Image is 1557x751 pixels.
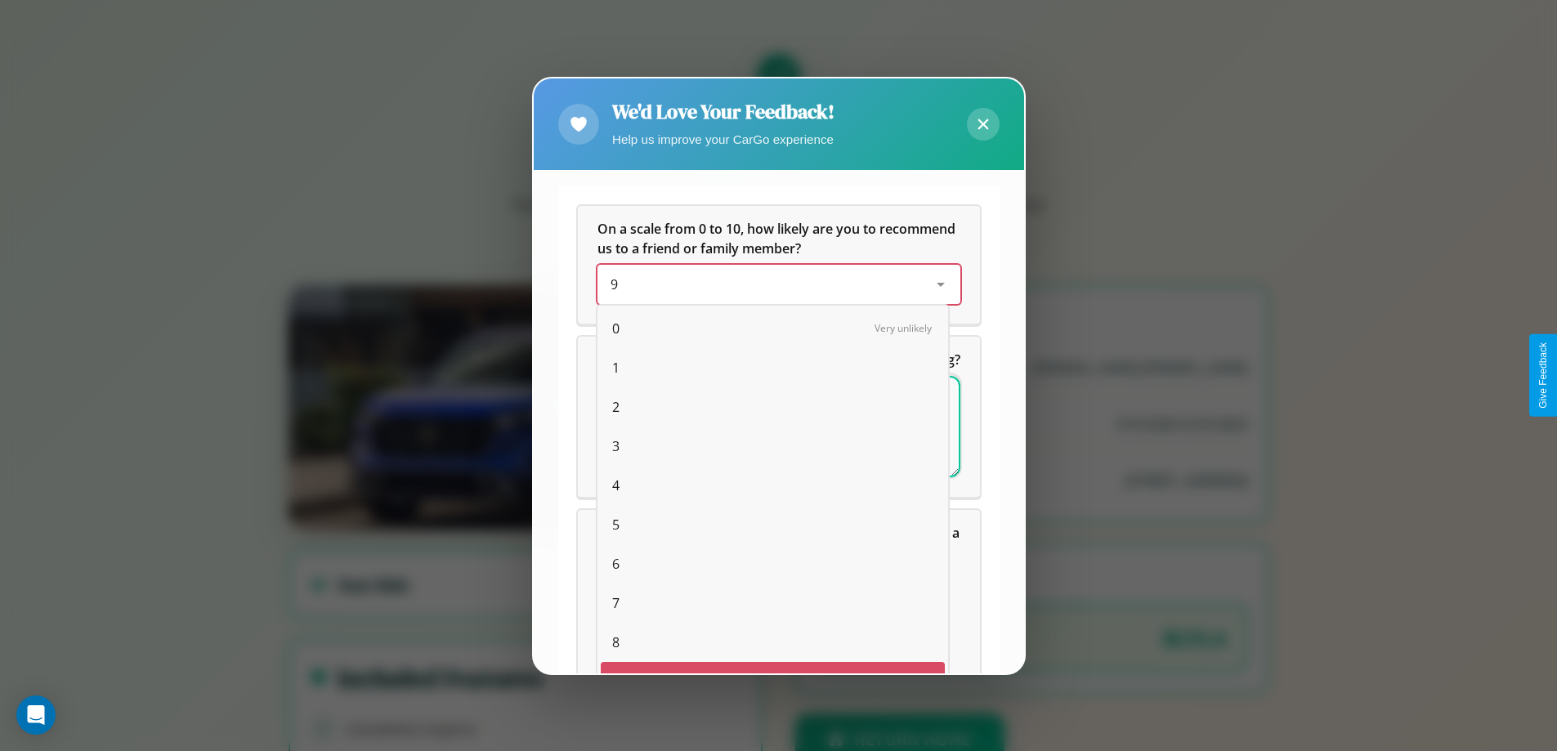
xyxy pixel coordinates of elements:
span: 5 [612,515,620,534]
span: 6 [612,554,620,574]
span: 8 [612,633,620,652]
div: 2 [601,387,945,427]
div: Give Feedback [1537,342,1549,409]
div: Open Intercom Messenger [16,695,56,735]
p: Help us improve your CarGo experience [612,128,834,150]
div: On a scale from 0 to 10, how likely are you to recommend us to a friend or family member? [597,265,960,304]
div: 1 [601,348,945,387]
span: 2 [612,397,620,417]
div: 4 [601,466,945,505]
span: 9 [611,275,618,293]
span: 7 [612,593,620,613]
span: What can we do to make your experience more satisfying? [597,351,960,369]
div: 6 [601,544,945,583]
span: 4 [612,476,620,495]
div: 5 [601,505,945,544]
div: 0 [601,309,945,348]
span: On a scale from 0 to 10, how likely are you to recommend us to a friend or family member? [597,220,959,257]
h2: We'd Love Your Feedback! [612,98,834,125]
div: 7 [601,583,945,623]
div: On a scale from 0 to 10, how likely are you to recommend us to a friend or family member? [578,206,980,324]
h5: On a scale from 0 to 10, how likely are you to recommend us to a friend or family member? [597,219,960,258]
span: Very unlikely [875,321,932,335]
span: 9 [612,672,620,691]
span: Which of the following features do you value the most in a vehicle? [597,524,963,561]
div: 3 [601,427,945,466]
span: 1 [612,358,620,378]
div: 8 [601,623,945,662]
span: 0 [612,319,620,338]
span: 3 [612,436,620,456]
div: 9 [601,662,945,701]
